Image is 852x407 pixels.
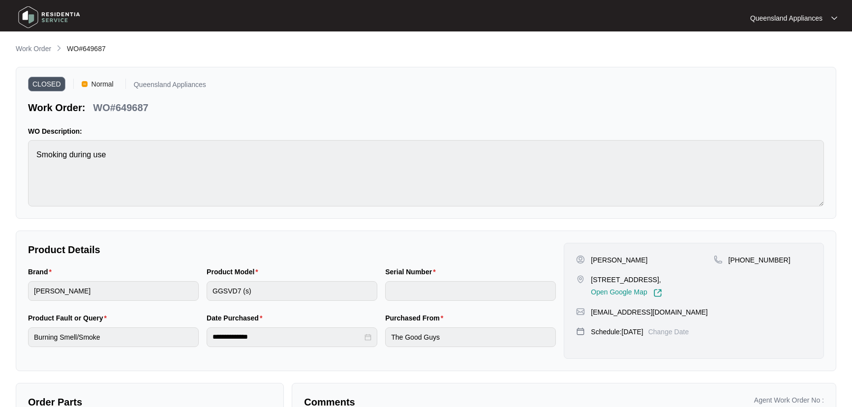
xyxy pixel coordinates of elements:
label: Product Fault or Query [28,313,111,323]
p: Queensland Appliances [134,81,206,91]
p: [EMAIL_ADDRESS][DOMAIN_NAME] [591,307,707,317]
p: WO Description: [28,126,824,136]
p: [PHONE_NUMBER] [729,255,791,265]
p: [STREET_ADDRESS], [591,275,662,285]
img: Link-External [653,289,662,297]
a: Open Google Map [591,289,662,297]
label: Serial Number [385,267,439,277]
input: Product Fault or Query [28,327,199,347]
p: Product Details [28,243,556,257]
label: Purchased From [385,313,447,323]
label: Product Model [207,267,262,277]
span: Normal [88,77,118,91]
input: Serial Number [385,281,556,301]
img: map-pin [714,255,723,264]
p: Agent Work Order No : [754,395,824,405]
input: Purchased From [385,327,556,347]
img: user-pin [576,255,585,264]
p: Work Order [16,44,51,54]
input: Brand [28,281,199,301]
p: WO#649687 [93,101,148,115]
label: Brand [28,267,56,277]
img: chevron-right [55,44,63,52]
input: Product Model [207,281,377,301]
p: Queensland Appliances [750,13,822,23]
a: Work Order [14,44,53,55]
img: dropdown arrow [831,16,837,21]
input: Date Purchased [213,332,363,342]
p: Schedule: [DATE] [591,327,643,337]
p: Change Date [648,327,689,337]
img: map-pin [576,275,585,284]
p: Work Order: [28,101,85,115]
label: Date Purchased [207,313,266,323]
img: map-pin [576,327,585,336]
img: Vercel Logo [82,81,88,87]
span: WO#649687 [67,45,106,53]
img: map-pin [576,307,585,316]
span: CLOSED [28,77,65,91]
img: residentia service logo [15,2,84,32]
p: [PERSON_NAME] [591,255,647,265]
textarea: Smoking during use [28,140,824,206]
